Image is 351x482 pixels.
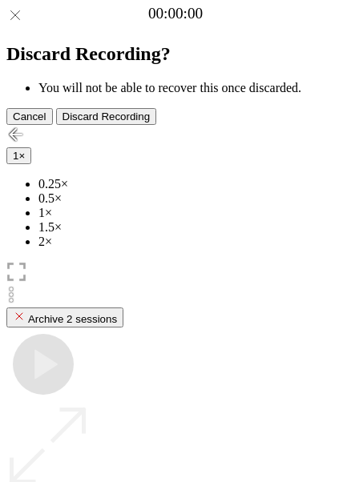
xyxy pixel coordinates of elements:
li: 1× [38,206,345,220]
button: Cancel [6,108,53,125]
li: 1.5× [38,220,345,235]
button: Discard Recording [56,108,157,125]
button: 1× [6,147,31,164]
div: Archive 2 sessions [13,310,117,325]
a: 00:00:00 [148,5,203,22]
li: 2× [38,235,345,249]
li: 0.25× [38,177,345,191]
button: Archive 2 sessions [6,307,123,327]
h2: Discard Recording? [6,43,345,65]
li: 0.5× [38,191,345,206]
span: 1 [13,150,18,162]
li: You will not be able to recover this once discarded. [38,81,345,95]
